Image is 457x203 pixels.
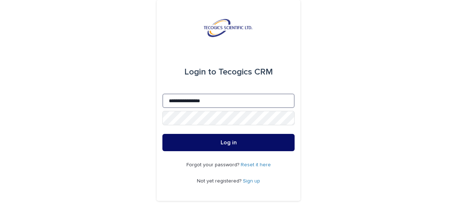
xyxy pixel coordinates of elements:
[221,140,237,145] span: Log in
[184,68,216,76] span: Login to
[243,179,260,184] a: Sign up
[186,162,241,167] span: Forgot your password?
[200,17,257,39] img: l22tfCASryn9SYBzxJ2O
[241,162,271,167] a: Reset it here
[162,134,295,151] button: Log in
[184,62,273,82] div: Tecogics CRM
[197,179,243,184] span: Not yet registered?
